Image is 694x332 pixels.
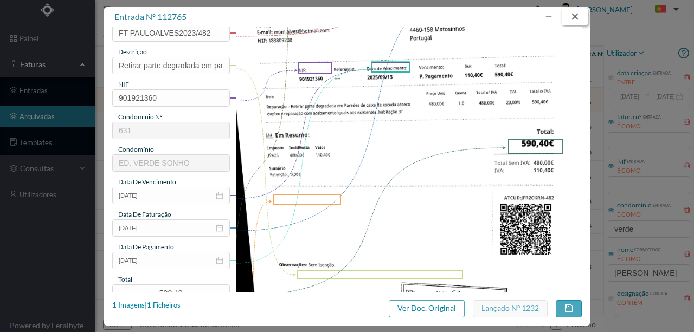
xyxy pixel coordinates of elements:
[473,300,548,317] button: Lançado nº 1232
[118,243,174,251] span: data de pagamento
[646,1,683,18] button: PT
[118,178,176,186] span: data de vencimento
[118,113,163,121] span: condomínio nº
[114,11,187,22] span: entrada nº 112765
[216,224,223,232] i: icon: calendar
[118,275,132,283] span: total
[118,80,129,88] span: NIF
[216,257,223,264] i: icon: calendar
[216,192,223,199] i: icon: calendar
[118,48,147,56] span: descrição
[118,145,154,153] span: condomínio
[118,210,171,218] span: data de faturação
[112,300,181,311] div: 1 Imagens | 1 Ficheiros
[389,300,465,317] button: Ver Doc. Original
